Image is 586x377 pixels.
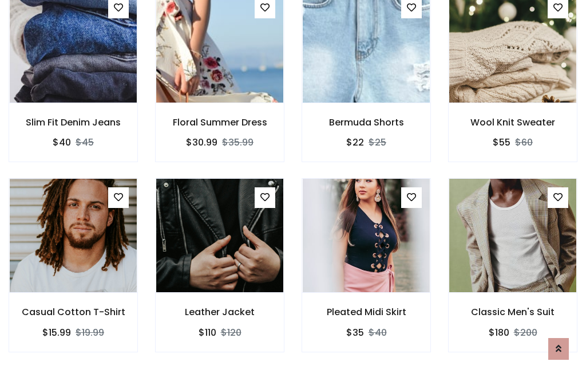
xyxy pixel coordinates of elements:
[369,136,386,149] del: $25
[302,117,430,128] h6: Bermuda Shorts
[42,327,71,338] h6: $15.99
[186,137,217,148] h6: $30.99
[199,327,216,338] h6: $110
[514,326,537,339] del: $200
[449,307,577,317] h6: Classic Men's Suit
[9,117,137,128] h6: Slim Fit Denim Jeans
[515,136,533,149] del: $60
[489,327,509,338] h6: $180
[302,307,430,317] h6: Pleated Midi Skirt
[76,326,104,339] del: $19.99
[449,117,577,128] h6: Wool Knit Sweater
[369,326,387,339] del: $40
[156,307,284,317] h6: Leather Jacket
[222,136,254,149] del: $35.99
[53,137,71,148] h6: $40
[156,117,284,128] h6: Floral Summer Dress
[221,326,241,339] del: $120
[76,136,94,149] del: $45
[346,327,364,338] h6: $35
[346,137,364,148] h6: $22
[493,137,510,148] h6: $55
[9,307,137,317] h6: Casual Cotton T-Shirt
